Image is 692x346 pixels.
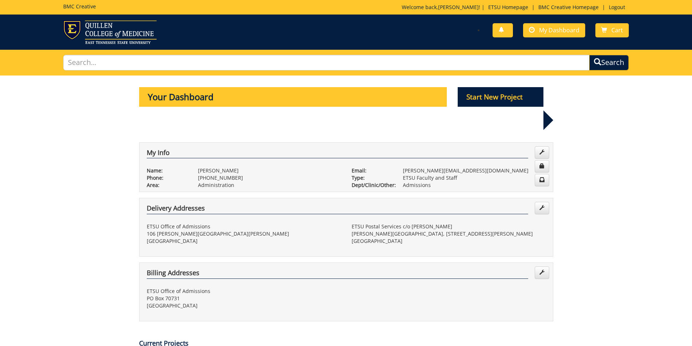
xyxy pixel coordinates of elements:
[147,302,341,309] p: [GEOGRAPHIC_DATA]
[147,269,528,279] h4: Billing Addresses
[147,174,187,182] p: Phone:
[535,146,549,159] a: Edit Info
[523,23,585,37] a: My Dashboard
[458,94,543,101] a: Start New Project
[63,20,157,44] img: ETSU logo
[147,223,341,230] p: ETSU Office of Admissions
[147,295,341,302] p: PO Box 70731
[352,237,546,245] p: [GEOGRAPHIC_DATA]
[147,149,528,159] h4: My Info
[403,174,546,182] p: ETSU Faculty and Staff
[198,167,341,174] p: [PERSON_NAME]
[458,87,543,107] p: Start New Project
[147,205,528,214] h4: Delivery Addresses
[352,230,546,237] p: [PERSON_NAME][GEOGRAPHIC_DATA], [STREET_ADDRESS][PERSON_NAME]
[352,182,392,189] p: Dept/Clinic/Other:
[198,174,341,182] p: [PHONE_NUMBER]
[589,55,629,70] button: Search
[63,4,96,9] h5: BMC Creative
[147,237,341,245] p: [GEOGRAPHIC_DATA]
[539,26,579,34] span: My Dashboard
[147,182,187,189] p: Area:
[535,202,549,214] a: Edit Addresses
[438,4,479,11] a: [PERSON_NAME]
[352,174,392,182] p: Type:
[198,182,341,189] p: Administration
[352,223,546,230] p: ETSU Postal Services c/o [PERSON_NAME]
[352,167,392,174] p: Email:
[147,167,187,174] p: Name:
[611,26,623,34] span: Cart
[535,266,549,279] a: Edit Addresses
[402,4,629,11] p: Welcome back, ! | | |
[535,174,549,186] a: Change Communication Preferences
[595,23,629,37] a: Cart
[485,4,532,11] a: ETSU Homepage
[535,4,602,11] a: BMC Creative Homepage
[605,4,629,11] a: Logout
[535,160,549,172] a: Change Password
[139,87,447,107] p: Your Dashboard
[403,167,546,174] p: [PERSON_NAME][EMAIL_ADDRESS][DOMAIN_NAME]
[63,55,590,70] input: Search...
[147,230,341,237] p: 106 [PERSON_NAME][GEOGRAPHIC_DATA][PERSON_NAME]
[403,182,546,189] p: Admissions
[147,288,341,295] p: ETSU Office of Admissions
